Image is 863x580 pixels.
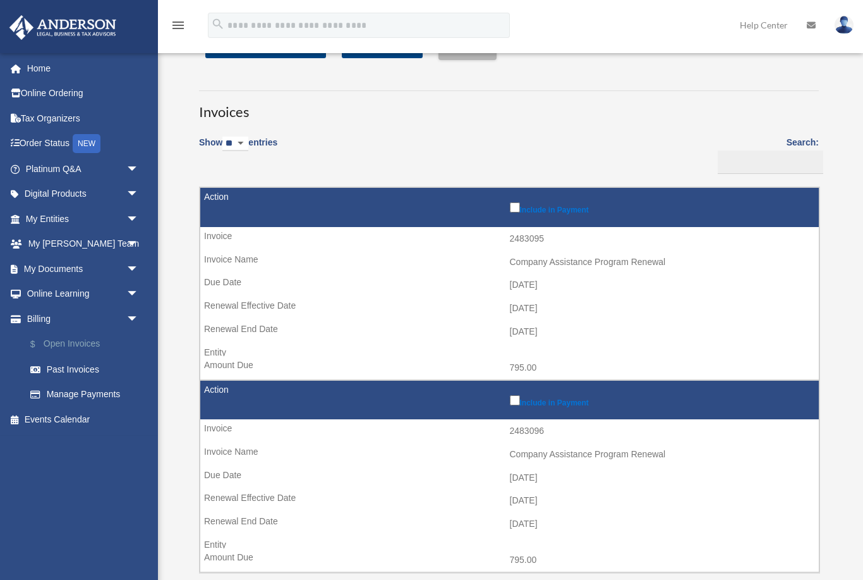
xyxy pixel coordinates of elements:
[510,202,520,213] input: Include in Payment
[9,131,158,157] a: Order StatusNEW
[9,182,158,207] a: Digital Productsarrow_drop_down
[171,18,186,33] i: menu
[200,512,819,536] td: [DATE]
[9,281,158,307] a: Online Learningarrow_drop_down
[200,466,819,490] td: [DATE]
[835,16,854,34] img: User Pic
[9,306,158,331] a: Billingarrow_drop_down
[126,256,152,282] span: arrow_drop_down
[200,356,819,380] td: 795.00
[126,281,152,307] span: arrow_drop_down
[713,135,819,174] label: Search:
[9,106,158,131] a: Tax Organizers
[200,419,819,443] td: 2483096
[718,151,823,175] input: Search:
[199,135,277,164] label: Show entries
[126,156,152,182] span: arrow_drop_down
[18,357,158,382] a: Past Invoices
[18,331,158,357] a: $Open Invoices
[9,156,158,182] a: Platinum Q&Aarrow_drop_down
[73,134,100,153] div: NEW
[211,17,225,31] i: search
[9,56,158,81] a: Home
[510,395,520,405] input: Include in Payment
[6,15,120,40] img: Anderson Advisors Platinum Portal
[171,22,186,33] a: menu
[510,257,813,268] div: Company Assistance Program Renewal
[126,206,152,232] span: arrow_drop_down
[199,90,819,122] h3: Invoices
[9,256,158,281] a: My Documentsarrow_drop_down
[510,393,813,407] label: Include in Payment
[200,489,819,513] td: [DATE]
[9,206,158,231] a: My Entitiesarrow_drop_down
[9,231,158,257] a: My [PERSON_NAME] Teamarrow_drop_down
[200,227,819,251] td: 2483095
[510,200,813,214] label: Include in Payment
[9,81,158,106] a: Online Ordering
[37,336,44,352] span: $
[18,382,158,407] a: Manage Payments
[222,137,248,151] select: Showentries
[200,273,819,297] td: [DATE]
[510,449,813,460] div: Company Assistance Program Renewal
[126,182,152,207] span: arrow_drop_down
[200,297,819,321] td: [DATE]
[126,231,152,257] span: arrow_drop_down
[126,306,152,332] span: arrow_drop_down
[9,407,158,432] a: Events Calendar
[200,320,819,344] td: [DATE]
[200,548,819,572] td: 795.00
